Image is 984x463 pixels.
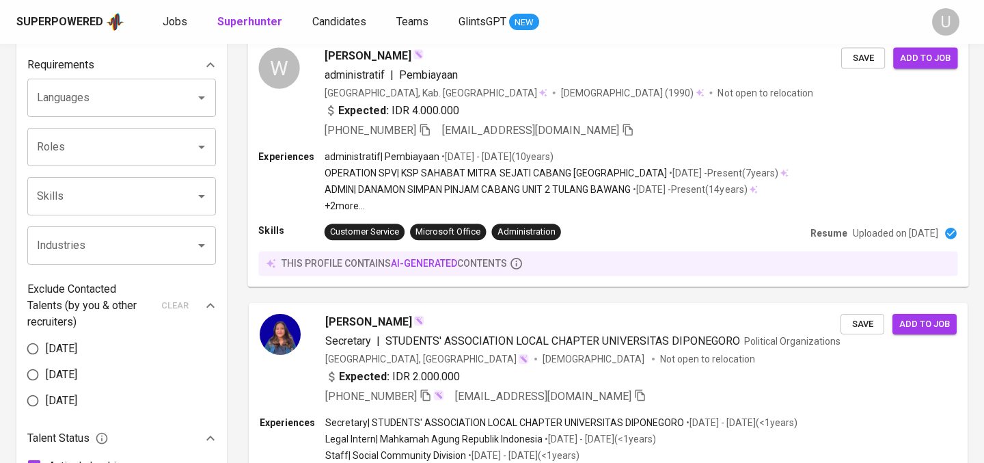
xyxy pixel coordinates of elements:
[163,15,187,28] span: Jobs
[396,14,431,31] a: Teams
[518,354,529,365] img: magic_wand.svg
[399,68,458,81] span: Pembiayaan
[543,352,646,366] span: [DEMOGRAPHIC_DATA]
[260,314,301,355] img: 594afbc1763ebc9cd015f11fcc5d5a31.jpg
[810,226,847,240] p: Resume
[312,15,366,28] span: Candidates
[27,57,94,73] p: Requirements
[192,137,211,157] button: Open
[543,432,656,446] p: • [DATE] - [DATE] ( <1 years )
[892,314,957,335] button: Add to job
[667,166,778,180] p: • [DATE] - Present ( 7 years )
[258,47,299,88] div: W
[848,50,878,66] span: Save
[258,224,324,237] p: Skills
[413,49,424,59] img: magic_wand.svg
[631,183,748,196] p: • [DATE] - Present ( 14 years )
[660,352,755,366] p: Not open to relocation
[282,256,507,270] p: this profile contains contents
[192,88,211,107] button: Open
[439,150,553,163] p: • [DATE] - [DATE] ( 10 years )
[391,258,457,269] span: AI-generated
[325,352,529,366] div: [GEOGRAPHIC_DATA], [GEOGRAPHIC_DATA]
[16,14,103,30] div: Superpowered
[46,367,77,383] span: [DATE]
[258,150,324,163] p: Experiences
[717,85,812,99] p: Not open to relocation
[325,123,416,136] span: [PHONE_NUMBER]
[413,315,424,326] img: magic_wand.svg
[249,37,968,287] a: W[PERSON_NAME]administratif|Pembiayaan[GEOGRAPHIC_DATA], Kab. [GEOGRAPHIC_DATA][DEMOGRAPHIC_DATA]...
[325,102,460,118] div: IDR 4.000.000
[442,123,619,136] span: [EMAIL_ADDRESS][DOMAIN_NAME]
[27,281,153,330] p: Exclude Contacted Talents (by you & other recruiters)
[27,51,216,79] div: Requirements
[459,14,539,31] a: GlintsGPT NEW
[46,341,77,357] span: [DATE]
[217,15,282,28] b: Superhunter
[325,68,385,81] span: administratif
[455,390,631,403] span: [EMAIL_ADDRESS][DOMAIN_NAME]
[325,85,547,99] div: [GEOGRAPHIC_DATA], Kab. [GEOGRAPHIC_DATA]
[325,334,371,347] span: Secretary
[390,66,394,83] span: |
[396,15,428,28] span: Teams
[415,226,480,239] div: Microsoft Office
[847,317,877,332] span: Save
[16,12,124,32] a: Superpoweredapp logo
[841,47,885,68] button: Save
[893,47,957,68] button: Add to job
[192,187,211,206] button: Open
[339,369,389,385] b: Expected:
[325,166,668,180] p: OPERATION SPV | KSP SAHABAT MITRA SEJATI CABANG [GEOGRAPHIC_DATA]
[497,226,556,239] div: Administration
[561,85,705,99] div: (1990)
[325,314,412,330] span: [PERSON_NAME]
[260,416,325,429] p: Experiences
[900,50,951,66] span: Add to job
[217,14,285,31] a: Superhunter
[325,150,440,163] p: administratif | Pembiayaan
[684,416,797,429] p: • [DATE] - [DATE] ( <1 years )
[163,14,190,31] a: Jobs
[46,393,77,409] span: [DATE]
[466,449,579,462] p: • [DATE] - [DATE] ( <1 years )
[840,314,884,335] button: Save
[106,12,124,32] img: app logo
[509,16,539,29] span: NEW
[27,430,109,447] span: Talent Status
[433,390,444,401] img: magic_wand.svg
[325,449,466,462] p: Staff | Social Community Division
[385,334,740,347] span: STUDENTS' ASSOCIATION LOCAL CHAPTER UNIVERSITAS DIPONEGORO
[561,85,665,99] span: [DEMOGRAPHIC_DATA]
[744,336,840,347] span: Political Organizations
[325,416,684,429] p: Secretary | STUDENTS' ASSOCIATION LOCAL CHAPTER UNIVERSITAS DIPONEGORO
[325,183,631,196] p: ADMIN | DANAMON SIMPAN PINJAM CABANG UNIT 2 TULANG BAWANG
[853,226,938,240] p: Uploaded on [DATE]
[377,333,380,349] span: |
[325,369,460,385] div: IDR 2.000.000
[325,390,417,403] span: [PHONE_NUMBER]
[192,236,211,255] button: Open
[325,432,543,446] p: Legal Intern | Mahkamah Agung Republik Indonesia
[932,8,959,36] div: U
[459,15,506,28] span: GlintsGPT
[312,14,369,31] a: Candidates
[330,226,399,239] div: Customer Service
[27,281,216,330] div: Exclude Contacted Talents (by you & other recruiters)clear
[338,102,389,118] b: Expected:
[325,199,789,213] p: +2 more ...
[899,317,950,332] span: Add to job
[325,47,411,64] span: [PERSON_NAME]
[27,425,216,452] div: Talent Status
